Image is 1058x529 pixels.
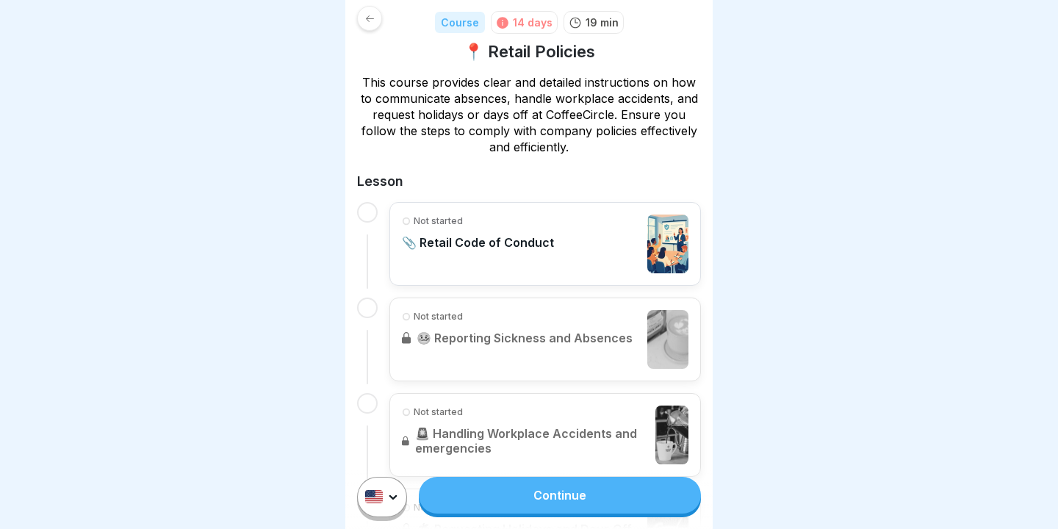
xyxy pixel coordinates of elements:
p: This course provides clear and detailed instructions on how to communicate absences, handle workp... [357,74,701,155]
p: 📎 Retail Code of Conduct [402,235,554,250]
a: Continue [419,477,701,514]
p: Not started [414,215,463,228]
img: vsm3ikujee781i8rup2yfogj.png [647,215,688,273]
h1: 📍 Retail Policies [464,41,595,62]
h2: Lesson [357,173,701,190]
img: us.svg [365,491,383,504]
a: Not started📎 Retail Code of Conduct [402,215,688,273]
